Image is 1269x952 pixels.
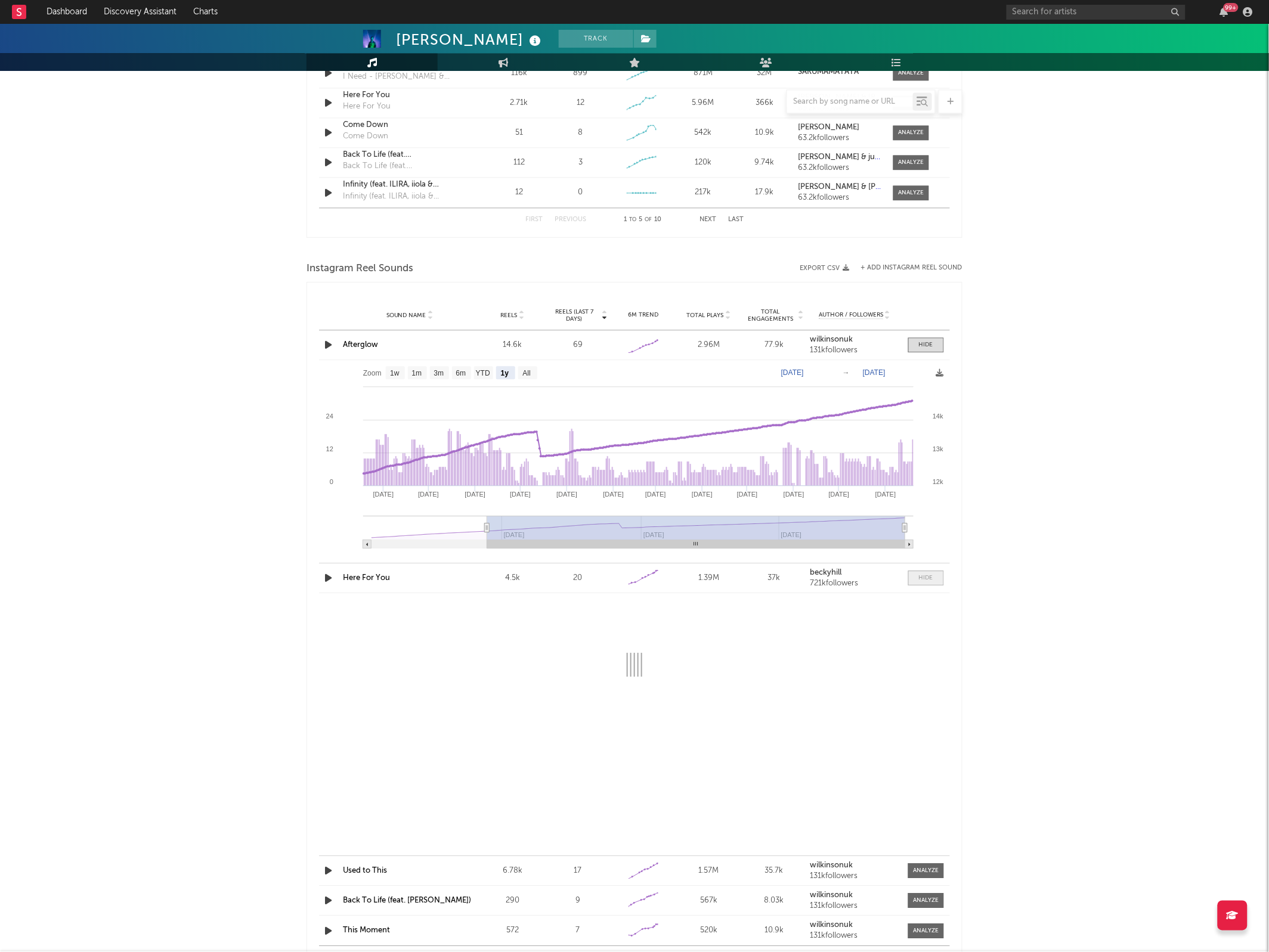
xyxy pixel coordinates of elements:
span: of [645,217,652,222]
div: 217k [676,187,731,199]
text: 12k [933,478,943,485]
div: 131k followers [810,932,899,940]
text: YTD [476,369,490,377]
div: 35.7k [745,865,804,877]
strong: [PERSON_NAME] [798,123,860,131]
text: 13k [933,445,943,452]
span: Author / Followers [819,311,883,319]
strong: wilkinsonuk [810,336,853,343]
a: Come Down [343,119,468,131]
div: 899 [573,67,587,79]
div: 4.5k [482,572,542,584]
button: Export CSV [800,265,849,272]
div: 32M [737,67,793,79]
span: Reels (last 7 days) [548,308,601,322]
text: 24 [326,413,333,420]
button: Next [700,216,716,223]
strong: [PERSON_NAME] & [PERSON_NAME] [798,183,930,191]
a: wilkinsonuk [810,921,899,929]
div: 14.6k [482,339,542,351]
text: [DATE] [737,491,758,498]
div: 20 [548,572,608,584]
div: 1.39M [679,572,739,584]
text: 1m [412,369,422,377]
text: 12 [326,445,333,452]
span: Reels [500,312,517,319]
text: [DATE] [863,368,886,377]
div: 572 [482,925,542,937]
a: [PERSON_NAME] & juliachurchmusic [798,153,881,162]
div: 9 [548,895,608,907]
a: wilkinsonuk [810,861,899,870]
a: This Moment [343,926,390,934]
div: 7 [548,925,608,937]
div: 10.9k [745,925,804,937]
div: 17 [548,865,608,877]
div: 721k followers [810,579,899,588]
text: All [523,369,531,377]
text: 14k [933,413,943,420]
div: 120k [676,157,731,169]
div: 2.96M [679,339,739,351]
div: 3 [578,157,583,169]
div: 51 [491,127,547,139]
div: 1 5 10 [610,213,676,227]
div: Come Down [343,131,388,142]
text: [DATE] [556,491,577,498]
span: Total Engagements [745,308,797,322]
text: [DATE] [875,491,896,498]
text: → [843,368,850,377]
text: [DATE] [829,491,850,498]
a: Back To Life (feat. [PERSON_NAME]) [343,149,468,161]
div: 10.9k [737,127,793,139]
div: Infinity (feat. ILIRA, iiola & [PERSON_NAME]) [343,191,468,203]
a: SAKUMAMATATA [798,68,881,76]
div: 6M Trend [614,311,673,320]
text: 6m [456,369,466,377]
text: [DATE] [510,491,531,498]
button: Previous [555,216,586,223]
div: 116k [491,67,547,79]
strong: beckyhill [810,569,841,576]
div: + Add Instagram Reel Sound [849,265,962,271]
div: 69 [548,339,608,351]
a: [PERSON_NAME] [798,123,881,132]
span: to [630,217,637,222]
span: Total Plays [687,312,724,319]
div: 112 [491,157,547,169]
div: 12 [491,187,547,199]
div: 6.78k [482,865,542,877]
a: wilkinsonuk [810,336,899,344]
strong: wilkinsonuk [810,861,853,869]
text: 0 [330,478,333,485]
div: I Need - [PERSON_NAME] & [PERSON_NAME] Remix [343,71,468,83]
div: 131k followers [810,872,899,880]
div: 290 [482,895,542,907]
a: Back To Life (feat. [PERSON_NAME]) [343,897,471,904]
button: First [525,216,543,223]
text: 3m [434,369,444,377]
text: [DATE] [645,491,666,498]
div: [PERSON_NAME] [396,30,544,49]
text: [DATE] [418,491,439,498]
div: 567k [679,895,739,907]
span: Sound Name [386,312,426,319]
text: [DATE] [692,491,713,498]
button: Track [559,30,633,48]
a: Used to This [343,867,387,875]
input: Search for artists [1007,5,1186,20]
span: Instagram Reel Sounds [307,262,413,276]
strong: wilkinsonuk [810,891,853,899]
a: Here For You [343,574,390,582]
text: [DATE] [781,368,804,377]
text: [DATE] [373,491,394,498]
div: 8.03k [745,895,804,907]
strong: [PERSON_NAME] & juliachurchmusic [798,153,930,161]
div: 99 + [1224,3,1239,12]
text: [DATE] [784,491,804,498]
a: Afterglow [343,341,378,349]
a: Infinity (feat. ILIRA, iiola & [PERSON_NAME]) [343,179,468,191]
